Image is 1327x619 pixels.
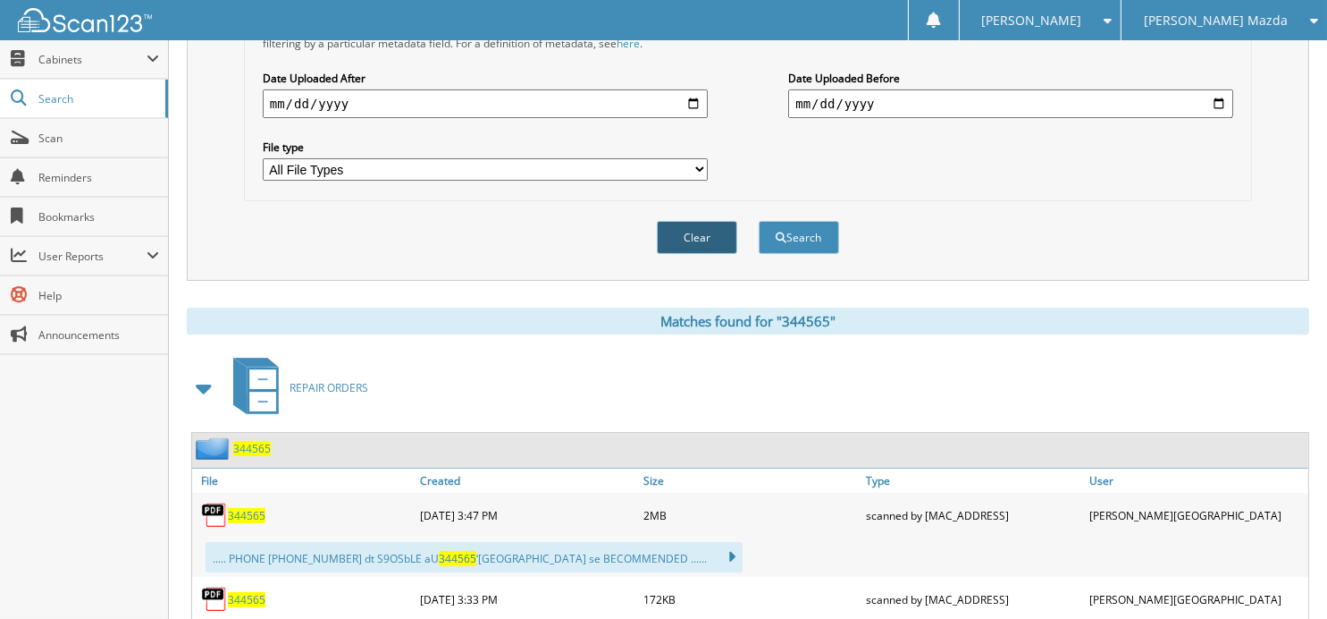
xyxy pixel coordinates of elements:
span: Help [38,288,159,303]
button: Search [759,221,839,254]
a: 344565 [228,592,265,607]
span: REPAIR ORDERS [290,380,368,395]
a: 344565 [233,441,271,456]
div: [DATE] 3:47 PM [416,497,639,533]
a: Created [416,469,639,493]
span: Announcements [38,327,159,343]
span: Reminders [38,170,159,185]
span: Scan [38,131,159,146]
input: end [788,89,1233,118]
div: scanned by [MAC_ADDRESS] [861,497,1085,533]
div: scanned by [MAC_ADDRESS] [861,581,1085,617]
span: Search [38,91,156,106]
img: scan123-logo-white.svg [18,8,152,32]
label: File type [263,140,708,155]
span: 344565 [439,551,476,566]
span: Bookmarks [38,209,159,225]
input: start [263,89,708,118]
span: Cabinets [38,52,147,67]
button: Clear [657,221,737,254]
div: [PERSON_NAME][GEOGRAPHIC_DATA] [1085,581,1308,617]
img: folder2.png [196,437,233,460]
a: File [192,469,416,493]
div: ..... PHONE [PHONE_NUMBER] dt S9OSbLE aU ‘[GEOGRAPHIC_DATA] se BECOMMENDED ...... [206,542,743,572]
div: [PERSON_NAME][GEOGRAPHIC_DATA] [1085,497,1308,533]
img: PDF.png [201,586,228,613]
a: 344565 [228,508,265,523]
a: here [617,36,640,51]
div: [DATE] 3:33 PM [416,581,639,617]
label: Date Uploaded After [263,71,708,86]
div: 172KB [639,581,862,617]
a: User [1085,469,1308,493]
label: Date Uploaded Before [788,71,1233,86]
img: PDF.png [201,502,228,529]
iframe: Chat Widget [1238,533,1327,619]
a: Type [861,469,1085,493]
div: 2MB [639,497,862,533]
a: Size [639,469,862,493]
span: [PERSON_NAME] [981,15,1081,26]
span: [PERSON_NAME] Mazda [1144,15,1288,26]
span: User Reports [38,249,147,264]
div: Matches found for "344565" [187,308,1309,335]
a: REPAIR ORDERS [223,352,368,423]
